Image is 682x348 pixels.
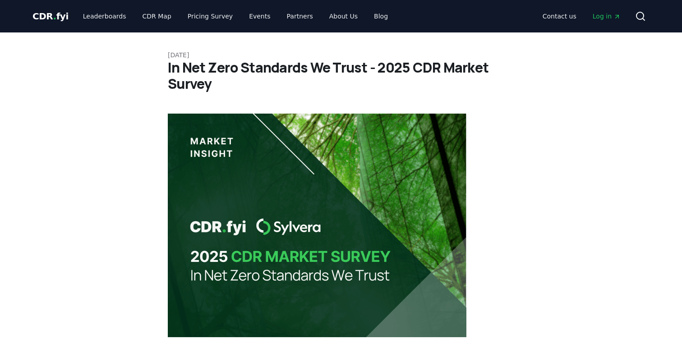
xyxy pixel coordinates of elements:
a: Leaderboards [76,8,134,24]
a: About Us [322,8,365,24]
a: Blog [367,8,395,24]
span: CDR fyi [32,11,69,22]
span: . [53,11,56,22]
p: [DATE] [168,50,514,60]
nav: Main [76,8,395,24]
a: Events [242,8,277,24]
a: Pricing Survey [180,8,240,24]
nav: Main [535,8,628,24]
a: Contact us [535,8,584,24]
a: CDR.fyi [32,10,69,23]
a: Log in [585,8,628,24]
span: Log in [593,12,621,21]
img: blog post image [168,114,466,337]
a: Partners [280,8,320,24]
a: CDR Map [135,8,179,24]
h1: In Net Zero Standards We Trust - 2025 CDR Market Survey [168,60,514,92]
